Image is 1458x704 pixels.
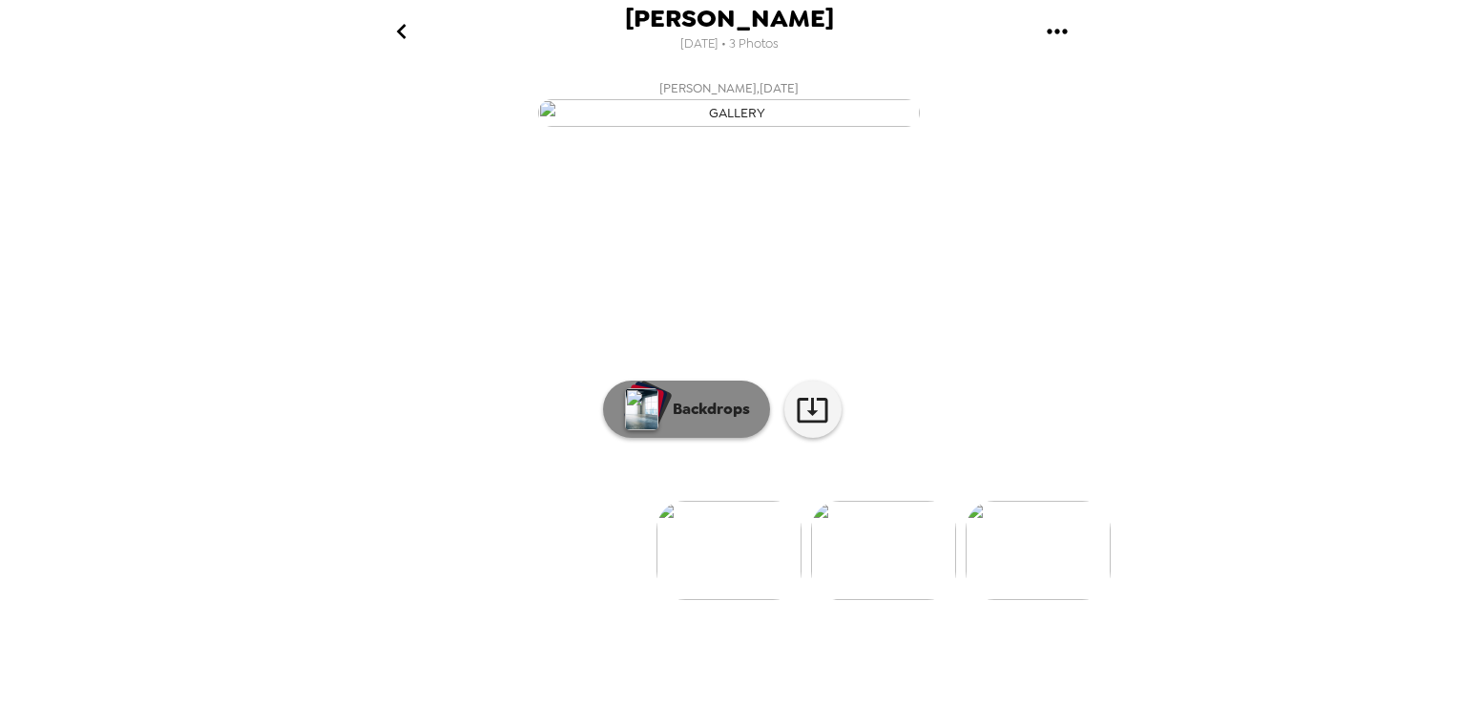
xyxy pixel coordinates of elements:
img: gallery [966,501,1111,600]
img: gallery [538,99,920,127]
button: [PERSON_NAME],[DATE] [347,72,1111,133]
span: [PERSON_NAME] [625,6,834,31]
img: gallery [811,501,956,600]
span: [DATE] • 3 Photos [680,31,779,57]
button: Backdrops [603,381,770,438]
span: [PERSON_NAME] , [DATE] [659,77,799,99]
img: gallery [656,501,802,600]
p: Backdrops [663,398,750,421]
